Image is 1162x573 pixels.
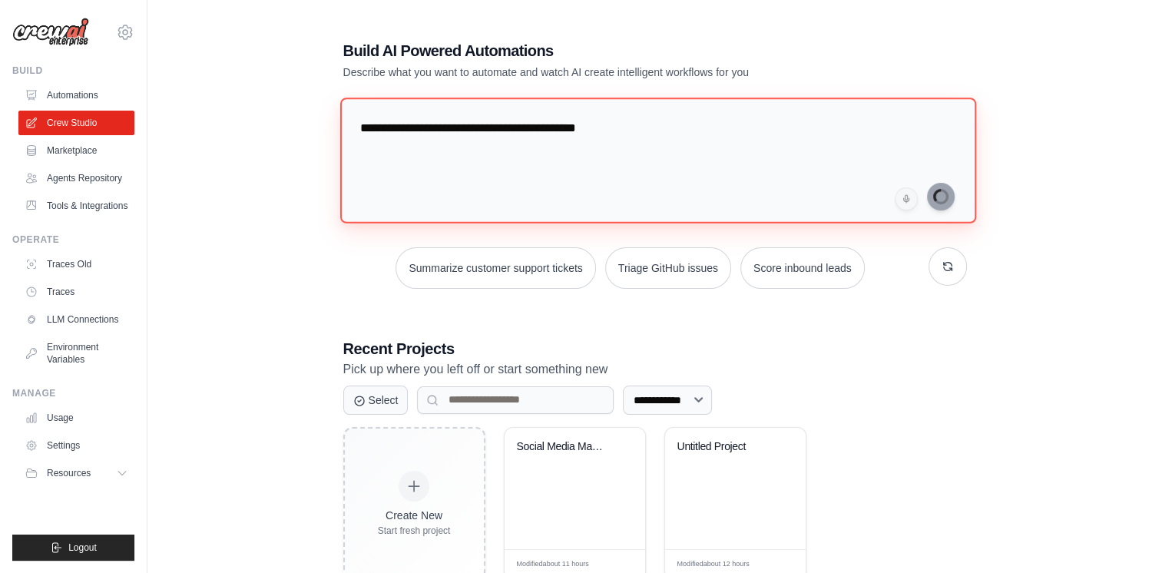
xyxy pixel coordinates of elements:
[769,559,782,571] span: Edit
[929,247,967,286] button: Get new suggestions
[12,387,134,399] div: Manage
[18,406,134,430] a: Usage
[18,280,134,304] a: Traces
[343,338,967,359] h3: Recent Projects
[677,440,770,454] div: Untitled Project
[18,307,134,332] a: LLM Connections
[517,559,589,570] span: Modified about 11 hours
[677,559,750,570] span: Modified about 12 hours
[12,65,134,77] div: Build
[396,247,595,289] button: Summarize customer support tickets
[378,525,451,537] div: Start fresh project
[18,138,134,163] a: Marketplace
[605,247,731,289] button: Triage GitHub issues
[12,18,89,47] img: Logo
[68,542,97,554] span: Logout
[18,194,134,218] a: Tools & Integrations
[18,111,134,135] a: Crew Studio
[18,335,134,372] a: Environment Variables
[18,461,134,485] button: Resources
[12,535,134,561] button: Logout
[343,386,409,415] button: Select
[343,40,859,61] h1: Build AI Powered Automations
[18,83,134,108] a: Automations
[18,252,134,277] a: Traces Old
[18,166,134,190] a: Agents Repository
[1085,499,1162,573] iframe: Chat Widget
[895,187,918,210] button: Click to speak your automation idea
[740,247,865,289] button: Score inbound leads
[47,467,91,479] span: Resources
[12,234,134,246] div: Operate
[18,433,134,458] a: Settings
[343,359,967,379] p: Pick up where you left off or start something new
[343,65,859,80] p: Describe what you want to automate and watch AI create intelligent workflows for you
[517,440,610,454] div: Social Media Management Automation
[608,559,621,571] span: Edit
[378,508,451,523] div: Create New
